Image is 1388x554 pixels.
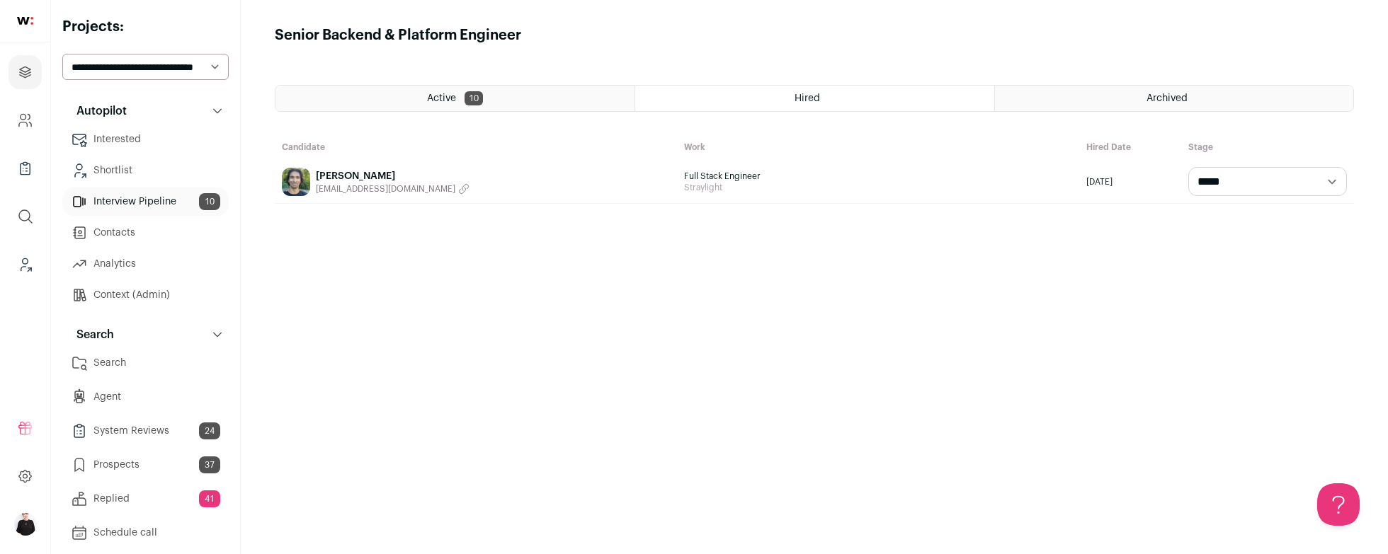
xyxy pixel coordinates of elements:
[8,55,42,89] a: Projects
[316,169,470,183] a: [PERSON_NAME]
[1317,483,1360,526] iframe: Help Scout Beacon - Open
[62,321,229,349] button: Search
[427,93,456,103] span: Active
[14,513,37,536] img: 9240684-medium_jpg
[62,349,229,377] a: Search
[62,156,229,185] a: Shortlist
[1181,134,1354,160] div: Stage
[282,168,310,196] img: 3666a4d5a2a410c6a81f84edac379b65ff4ea31c9260120ee58c3563a03e8b5d
[62,519,229,547] a: Schedule call
[1147,93,1188,103] span: Archived
[62,417,229,445] a: System Reviews24
[62,125,229,154] a: Interested
[8,103,42,137] a: Company and ATS Settings
[795,93,820,103] span: Hired
[995,86,1353,111] a: Archived
[316,183,470,195] button: [EMAIL_ADDRESS][DOMAIN_NAME]
[275,134,677,160] div: Candidate
[14,513,37,536] button: Open dropdown
[199,490,220,507] span: 41
[62,17,229,37] h2: Projects:
[199,422,220,439] span: 24
[684,182,1072,193] span: Straylight
[62,383,229,411] a: Agent
[17,17,33,25] img: wellfound-shorthand-0d5821cbd27db2630d0214b213865d53afaa358527fdda9d0ea32b1df1b89c2c.svg
[62,485,229,513] a: Replied41
[1079,134,1181,160] div: Hired Date
[677,134,1079,160] div: Work
[1079,160,1181,203] div: [DATE]
[275,25,1354,45] h1: Senior Backend & Platform Engineer
[68,326,114,343] p: Search
[275,86,635,111] a: Active 10
[465,91,483,105] span: 10
[68,103,127,120] p: Autopilot
[62,281,229,309] a: Context (Admin)
[62,97,229,125] button: Autopilot
[199,193,220,210] span: 10
[316,183,455,195] span: [EMAIL_ADDRESS][DOMAIN_NAME]
[62,250,229,278] a: Analytics
[62,219,229,247] a: Contacts
[684,171,1072,182] span: Full Stack Engineer
[199,456,220,473] span: 37
[8,151,42,185] a: Company Lists
[8,248,42,282] a: Leads (Backoffice)
[62,187,229,216] a: Interview Pipeline10
[62,451,229,479] a: Prospects37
